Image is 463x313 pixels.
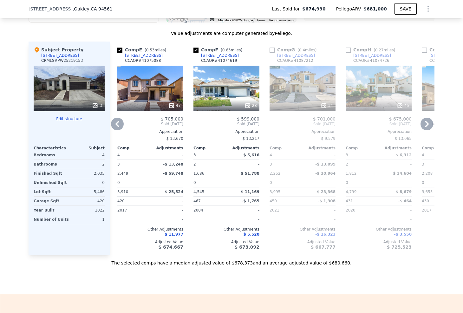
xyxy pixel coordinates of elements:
div: 2 [193,160,225,169]
div: 45 [397,102,409,109]
div: [STREET_ADDRESS] [125,53,163,58]
span: $ 11,169 [241,190,259,194]
span: $ 5,616 [244,153,259,157]
span: $ 674,667 [159,245,183,250]
span: $ 675,000 [389,116,412,121]
div: - [380,178,412,187]
a: [STREET_ADDRESS] [193,53,239,58]
span: Sold [DATE] [346,121,412,127]
div: Garage Sqft [34,197,68,205]
span: 0.27 [375,48,384,52]
div: Adjusted Value [117,239,183,245]
div: Other Adjustments [270,227,336,232]
div: - [228,160,259,169]
span: $ 51,788 [241,171,259,176]
div: Subject [69,146,105,151]
div: Comp [422,146,455,151]
div: 1 [71,215,105,224]
div: 0 [70,178,105,187]
span: 4 [422,153,424,157]
span: 3 [193,153,196,157]
button: Show Options [422,3,434,15]
span: Sold [DATE] [117,121,183,127]
span: 2,208 [422,171,433,176]
div: Comp E [117,47,169,53]
span: Pellego ARV [336,6,364,12]
div: CCAOR # 41074726 [353,58,389,63]
div: Comp [193,146,226,151]
span: $ 673,092 [235,245,259,250]
img: Google [168,14,189,23]
div: - [380,215,412,224]
span: 0 [422,180,424,185]
div: [STREET_ADDRESS] [353,53,391,58]
span: $ 705,000 [161,116,183,121]
div: - [228,215,259,224]
span: $ 23,368 [317,190,336,194]
span: $ 25,524 [165,190,183,194]
span: 3 [346,153,348,157]
span: ( miles) [295,48,319,52]
div: - [228,178,259,187]
div: The selected comps have a median adjusted value of $678,373 and an average adjusted value of $680... [29,255,434,266]
div: [STREET_ADDRESS] [41,53,79,58]
div: - [304,178,336,187]
span: $ 34,604 [393,171,412,176]
div: Finished Sqft [34,169,68,178]
span: 3,910 [117,190,128,194]
div: Other Adjustments [117,227,183,232]
div: Comp H [346,47,398,53]
span: $ 599,000 [237,116,259,121]
div: Other Adjustments [193,227,259,232]
span: $681,000 [363,6,387,11]
span: Sold [DATE] [270,121,336,127]
div: Year Built [34,206,68,215]
span: 4 [117,153,120,157]
div: Comp G [270,47,319,53]
span: ( miles) [142,48,169,52]
span: 1,686 [193,171,204,176]
span: $ 6,312 [396,153,412,157]
span: $ 8,679 [396,190,412,194]
span: $ 13,065 [395,136,412,141]
div: - [152,197,183,205]
div: [STREET_ADDRESS] [201,53,239,58]
div: CRMLS # PW25219153 [41,58,83,63]
div: 3 [270,160,301,169]
button: SAVE [395,3,417,15]
span: -$ 464 [398,199,412,203]
a: Open this area in Google Maps (opens a new window) [168,14,189,23]
span: -$ 59,748 [163,171,183,176]
div: - [152,178,183,187]
div: Comp F [193,47,245,53]
div: 28 [245,102,257,109]
div: - [380,206,412,215]
span: -$ 16,323 [315,232,336,237]
span: -$ 13,248 [163,162,183,166]
div: CCAOR # 41087212 [277,58,313,63]
button: Keyboard shortcuts [210,18,214,21]
span: 450 [270,199,277,203]
span: 0 [193,180,196,185]
div: 4 [70,151,105,160]
a: Terms (opens in new tab) [257,18,265,22]
div: Adjusted Value [346,239,412,245]
div: Characteristics [34,146,69,151]
div: Appreciation [346,129,412,134]
span: 2,449 [117,171,128,176]
div: 2017 [422,206,453,215]
div: Comp [117,146,150,151]
div: - [380,160,412,169]
div: Other Adjustments [346,227,412,232]
span: $ 667,777 [311,245,336,250]
div: [STREET_ADDRESS] [277,53,315,58]
a: [STREET_ADDRESS] [346,53,391,58]
span: 467 [193,199,201,203]
span: 0.4 [299,48,305,52]
span: 431 [346,199,353,203]
div: 2021 [270,206,301,215]
span: -$ 3,550 [394,232,412,237]
div: 2,035 [70,169,105,178]
span: 4 [270,153,272,157]
div: Appreciation [270,129,336,134]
